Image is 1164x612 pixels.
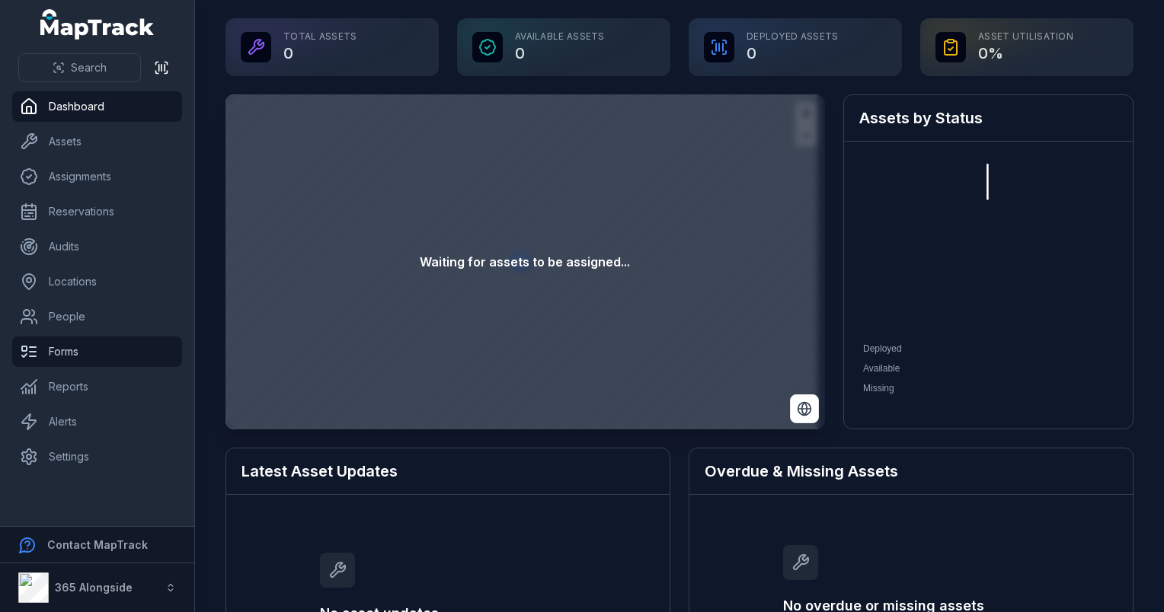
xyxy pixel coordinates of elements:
[18,53,141,82] button: Search
[47,538,148,551] strong: Contact MapTrack
[12,371,182,402] a: Reports
[12,126,182,157] a: Assets
[241,461,654,482] h2: Latest Asset Updates
[12,406,182,437] a: Alerts
[705,461,1118,482] h2: Overdue & Missing Assets
[40,9,155,40] a: MapTrack
[859,107,1118,129] h2: Assets by Status
[12,266,182,297] a: Locations
[12,161,182,192] a: Assignments
[420,253,630,271] strong: Waiting for assets to be assigned...
[12,336,182,367] a: Forms
[790,394,819,423] button: Switch to Satellite View
[863,383,894,394] span: Missing
[12,301,182,332] a: People
[863,343,902,354] span: Deployed
[863,363,900,374] span: Available
[12,441,182,472] a: Settings
[12,91,182,122] a: Dashboard
[12,231,182,262] a: Audits
[55,581,133,594] strong: 365 Alongside
[12,196,182,227] a: Reservations
[71,60,107,75] span: Search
